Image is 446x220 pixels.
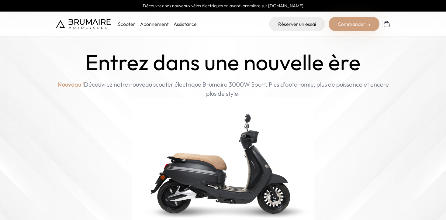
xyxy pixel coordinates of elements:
[57,80,84,89] span: Nouveau !
[269,17,325,31] a: Réserver un essai
[174,21,197,27] a: Assistance
[367,23,370,27] img: right-arrow-2.png
[118,20,135,28] p: Scooter
[56,80,390,98] p: Découvrez notre nouveau scooter électrique Brumaire 3000W Sport. Plus d'autonomie, plus de puissa...
[85,50,361,75] h1: Entrez dans une nouvelle ère
[56,19,111,29] img: Brumaire Motocycles
[329,17,379,31] div: Commander
[383,20,390,28] img: Panier
[140,21,169,27] a: Abonnement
